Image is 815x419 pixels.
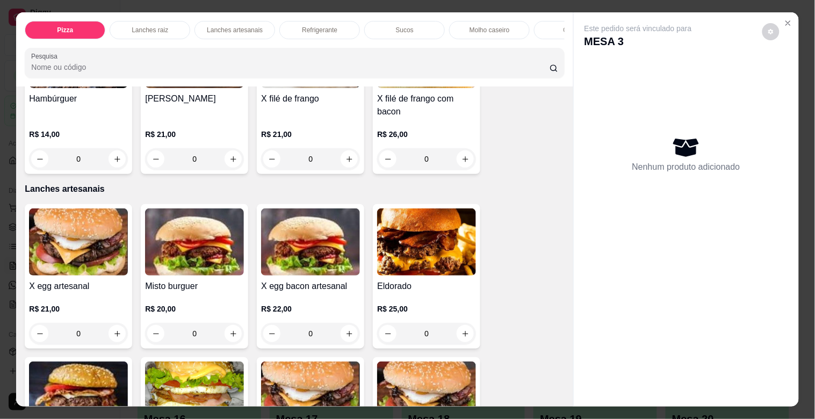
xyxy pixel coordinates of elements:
[145,92,244,105] h4: [PERSON_NAME]
[29,129,128,140] p: R$ 14,00
[57,26,73,34] p: Pizza
[261,304,360,314] p: R$ 22,00
[377,129,476,140] p: R$ 26,00
[585,34,692,49] p: MESA 3
[377,280,476,293] h4: Eldorado
[632,161,740,174] p: Nenhum produto adicionado
[145,129,244,140] p: R$ 21,00
[29,280,128,293] h4: X egg artesanal
[132,26,168,34] p: Lanches raiz
[145,280,244,293] h4: Misto burguer
[31,52,61,61] label: Pesquisa
[25,183,564,196] p: Lanches artesanais
[207,26,263,34] p: Lanches artesanais
[470,26,510,34] p: Molho caseiro
[762,23,780,40] button: decrease-product-quantity
[780,15,797,32] button: Close
[377,304,476,314] p: R$ 25,00
[29,92,128,105] h4: Hambúrguer
[377,92,476,118] h4: X filé de frango com bacon
[145,208,244,276] img: product-image
[261,208,360,276] img: product-image
[377,208,476,276] img: product-image
[29,304,128,314] p: R$ 21,00
[585,23,692,34] p: Este pedido será vinculado para
[31,62,550,73] input: Pesquisa
[261,92,360,105] h4: X filé de frango
[564,26,586,34] p: Cerveja
[145,304,244,314] p: R$ 20,00
[261,129,360,140] p: R$ 21,00
[302,26,337,34] p: Refrigerante
[29,208,128,276] img: product-image
[396,26,414,34] p: Sucos
[261,280,360,293] h4: X egg bacon artesanal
